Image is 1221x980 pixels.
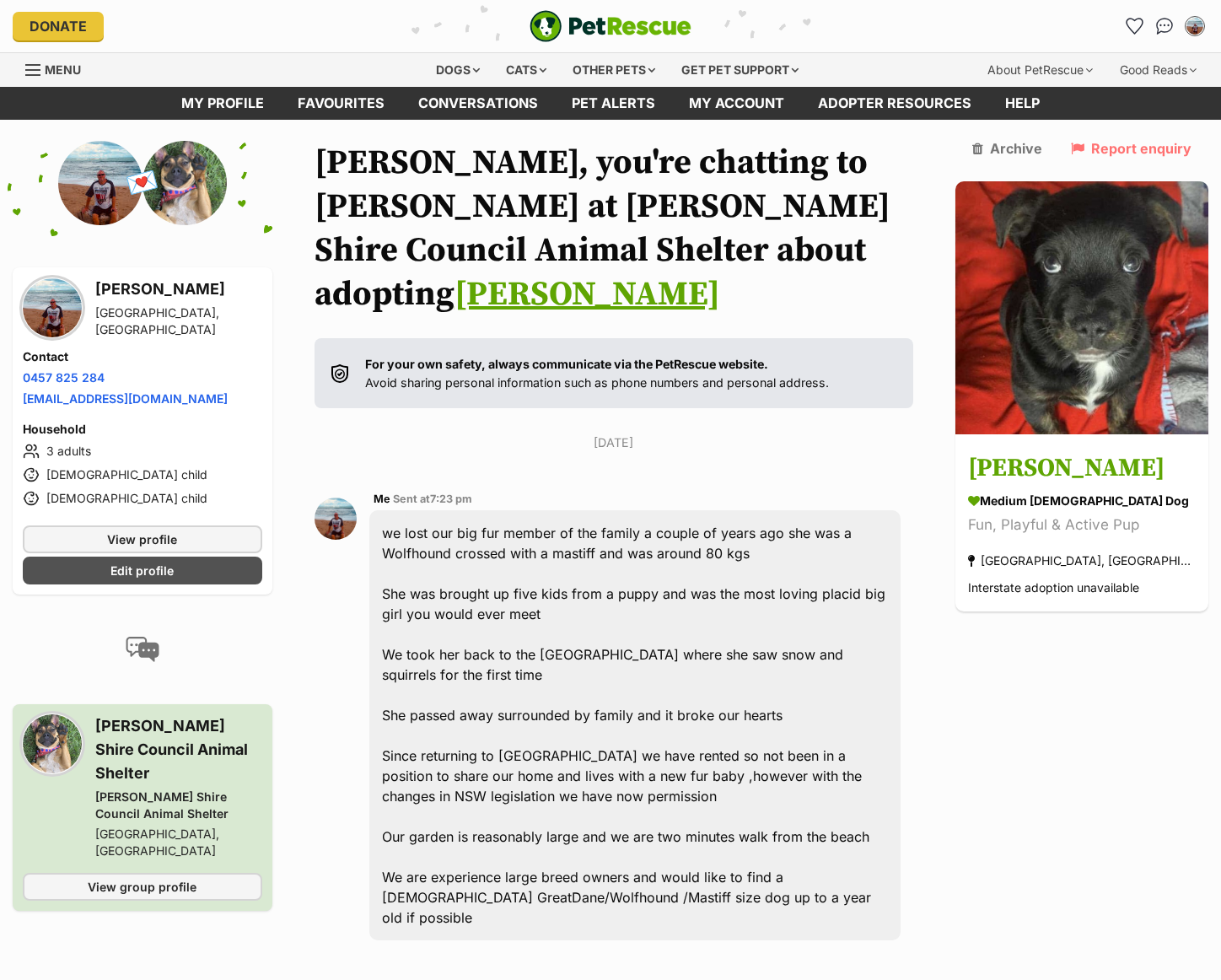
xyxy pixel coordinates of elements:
a: Archive [972,141,1042,156]
div: Fun, Playful & Active Pup [968,514,1196,536]
a: Adopter resources [801,87,988,120]
h3: [PERSON_NAME] [95,277,262,301]
ul: Account quick links [1121,13,1208,40]
div: Get pet support [670,53,810,87]
a: Edit profile [23,557,262,584]
div: About PetRescue [976,53,1105,87]
div: we lost our big fur member of the family a couple of years ago she was a Wolfhound crossed with a... [369,510,901,940]
img: Graham Baker profile pic [1186,18,1203,35]
img: Graham Baker profile pic [58,141,143,225]
h3: [PERSON_NAME] [968,450,1196,487]
span: Me [374,493,390,505]
a: Conversations [1151,13,1178,40]
a: [EMAIL_ADDRESS][DOMAIN_NAME] [23,391,228,406]
a: View group profile [23,873,262,901]
a: Favourites [1121,13,1148,40]
span: Interstate adoption unavailable [968,580,1139,595]
button: My account [1181,13,1208,40]
span: Sent at [393,493,472,505]
img: logo-e224e6f780fb5917bec1dbf3a21bbac754714ae5b6737aabdf751b685950b380.svg [530,10,691,42]
div: [GEOGRAPHIC_DATA], [GEOGRAPHIC_DATA] [95,826,262,859]
a: Pet alerts [555,87,672,120]
a: My account [672,87,801,120]
div: [GEOGRAPHIC_DATA], [GEOGRAPHIC_DATA] [95,304,262,338]
li: [DEMOGRAPHIC_DATA] child [23,465,262,485]
li: [DEMOGRAPHIC_DATA] child [23,488,262,509]
a: PetRescue [530,10,691,42]
img: Graham Baker profile pic [23,278,82,337]
span: Menu [45,62,81,77]
div: [PERSON_NAME] Shire Council Animal Shelter [95,789,262,822]
a: [PERSON_NAME] medium [DEMOGRAPHIC_DATA] Dog Fun, Playful & Active Pup [GEOGRAPHIC_DATA], [GEOGRAP... [955,437,1208,611]
img: conversation-icon-4a6f8262b818ee0b60e3300018af0b2d0b884aa5de6e9bcb8d3d4eeb1a70a7c4.svg [126,637,159,662]
strong: For your own safety, always communicate via the PetRescue website. [365,357,768,371]
img: Sutherland Shire Council Animal Shelter profile pic [23,714,82,773]
a: [PERSON_NAME] [455,273,720,315]
li: 3 adults [23,441,262,461]
span: View profile [107,530,177,548]
p: Avoid sharing personal information such as phone numbers and personal address. [365,355,829,391]
h4: Household [23,421,262,438]
h3: [PERSON_NAME] Shire Council Animal Shelter [95,714,262,785]
span: 7:23 pm [430,493,472,505]
img: Lisa [955,181,1208,434]
a: Report enquiry [1071,141,1191,156]
a: Menu [25,53,93,83]
div: medium [DEMOGRAPHIC_DATA] Dog [968,492,1196,509]
a: My profile [164,87,281,120]
div: Other pets [561,53,667,87]
a: Donate [13,12,104,40]
div: [GEOGRAPHIC_DATA], [GEOGRAPHIC_DATA] [968,549,1196,572]
a: 0457 825 284 [23,370,105,385]
img: Graham Baker profile pic [315,498,357,540]
a: conversations [401,87,555,120]
div: Good Reads [1108,53,1208,87]
a: Favourites [281,87,401,120]
span: 💌 [124,164,162,201]
h1: [PERSON_NAME], you're chatting to [PERSON_NAME] at [PERSON_NAME] Shire Council Animal Shelter abo... [315,141,913,316]
img: Sutherland Shire Council Animal Shelter profile pic [143,141,227,225]
span: View group profile [88,878,196,896]
p: [DATE] [315,433,913,451]
span: Edit profile [110,562,174,579]
h4: Contact [23,348,262,365]
div: Cats [494,53,558,87]
a: View profile [23,525,262,553]
img: chat-41dd97257d64d25036548639549fe6c8038ab92f7586957e7f3b1b290dea8141.svg [1156,18,1174,35]
a: Help [988,87,1057,120]
div: Dogs [424,53,492,87]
